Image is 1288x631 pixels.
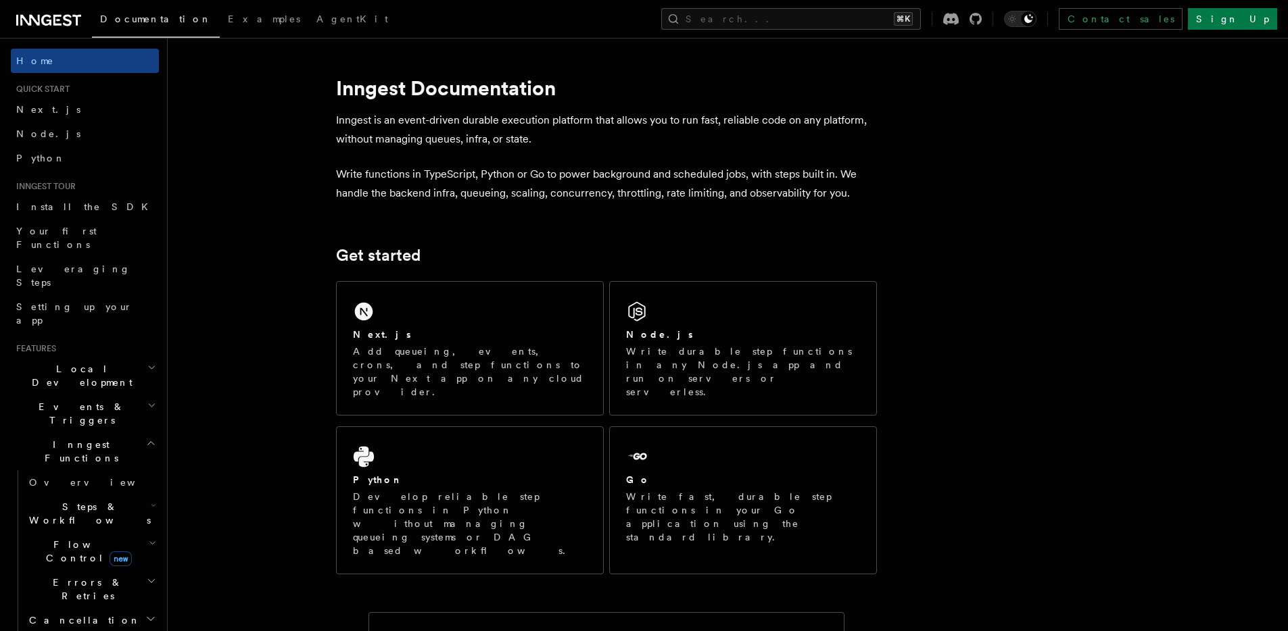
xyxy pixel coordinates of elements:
[353,345,587,399] p: Add queueing, events, crons, and step functions to your Next app on any cloud provider.
[11,432,159,470] button: Inngest Functions
[16,104,80,115] span: Next.js
[336,111,877,149] p: Inngest is an event-driven durable execution platform that allows you to run fast, reliable code ...
[220,4,308,36] a: Examples
[24,495,159,532] button: Steps & Workflows
[11,438,146,465] span: Inngest Functions
[353,328,411,341] h2: Next.js
[336,426,604,574] a: PythonDevelop reliable step functions in Python without managing queueing systems or DAG based wo...
[11,195,159,219] a: Install the SDK
[110,551,132,566] span: new
[11,395,159,432] button: Events & Triggers
[626,473,650,486] h2: Go
[11,122,159,146] a: Node.js
[894,12,913,26] kbd: ⌘K
[609,281,877,415] a: Node.jsWrite durable step functions in any Node.js app and run on servers or serverless.
[1188,8,1277,30] a: Sign Up
[11,343,56,354] span: Features
[11,357,159,395] button: Local Development
[336,281,604,415] a: Next.jsAdd queueing, events, crons, and step functions to your Next app on any cloud provider.
[336,165,877,203] p: Write functions in TypeScript, Python or Go to power background and scheduled jobs, with steps bu...
[24,613,141,627] span: Cancellation
[626,345,860,399] p: Write durable step functions in any Node.js app and run on servers or serverless.
[16,301,133,326] span: Setting up your app
[24,576,147,603] span: Errors & Retries
[16,153,66,163] span: Python
[228,14,300,24] span: Examples
[24,470,159,495] a: Overview
[92,4,220,38] a: Documentation
[16,226,97,250] span: Your first Functions
[626,490,860,544] p: Write fast, durable step functions in your Go application using the standard library.
[353,473,403,486] h2: Python
[11,257,159,295] a: Leveraging Steps
[11,146,159,170] a: Python
[24,538,149,565] span: Flow Control
[16,128,80,139] span: Node.js
[11,181,76,192] span: Inngest tour
[316,14,388,24] span: AgentKit
[29,477,168,488] span: Overview
[24,570,159,608] button: Errors & Retries
[24,532,159,570] button: Flow Controlnew
[11,97,159,122] a: Next.js
[11,400,147,427] span: Events & Triggers
[16,263,130,288] span: Leveraging Steps
[308,4,396,36] a: AgentKit
[626,328,693,341] h2: Node.js
[100,14,212,24] span: Documentation
[16,54,54,68] span: Home
[1059,8,1183,30] a: Contact sales
[11,362,147,389] span: Local Development
[661,8,921,30] button: Search...⌘K
[24,500,151,527] span: Steps & Workflows
[11,219,159,257] a: Your first Functions
[1004,11,1036,27] button: Toggle dark mode
[16,201,156,212] span: Install the SDK
[11,49,159,73] a: Home
[336,76,877,100] h1: Inngest Documentation
[11,84,70,95] span: Quick start
[336,246,421,265] a: Get started
[609,426,877,574] a: GoWrite fast, durable step functions in your Go application using the standard library.
[353,490,587,557] p: Develop reliable step functions in Python without managing queueing systems or DAG based workflows.
[11,295,159,332] a: Setting up your app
